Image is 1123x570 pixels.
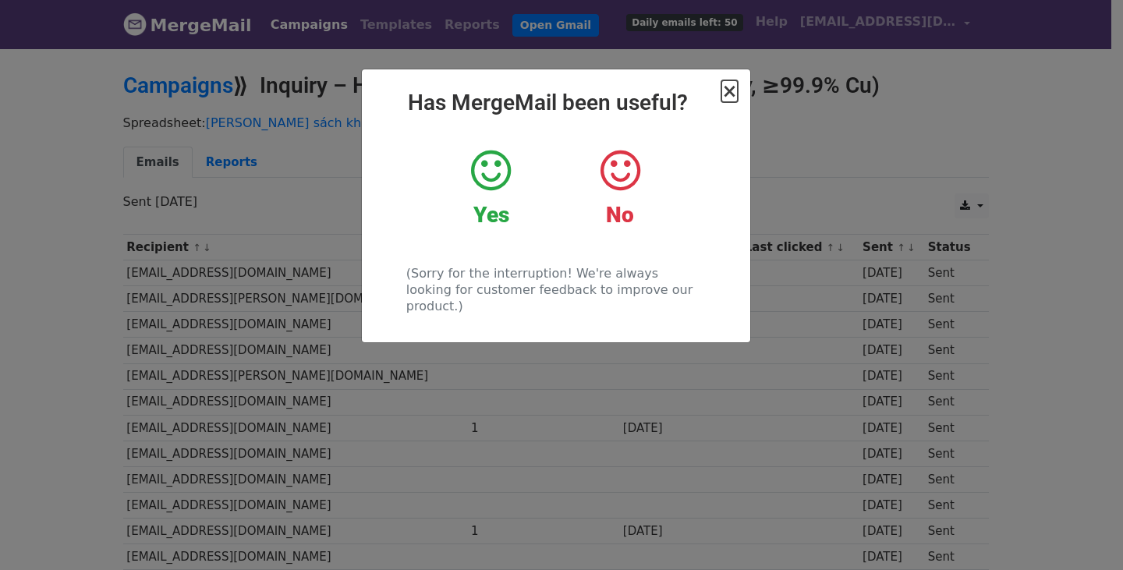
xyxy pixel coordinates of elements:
[721,80,737,102] span: ×
[606,202,634,228] strong: No
[438,147,544,228] a: Yes
[374,90,738,116] h2: Has MergeMail been useful?
[473,202,509,228] strong: Yes
[406,265,705,314] p: (Sorry for the interruption! We're always looking for customer feedback to improve our product.)
[1045,495,1123,570] iframe: Chat Widget
[721,82,737,101] button: Close
[567,147,672,228] a: No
